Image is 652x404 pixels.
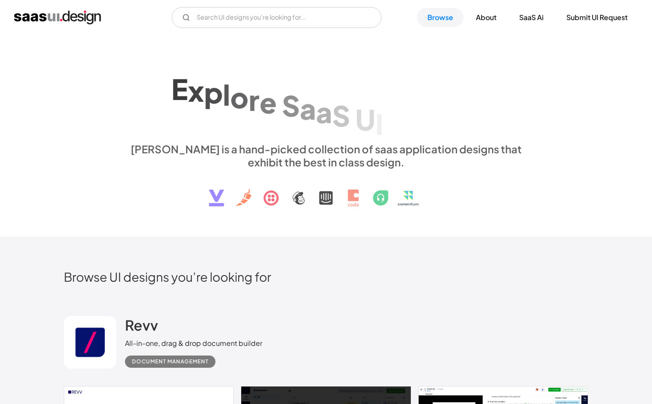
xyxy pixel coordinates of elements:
[125,316,158,334] h2: Revv
[282,89,300,122] div: S
[172,7,381,28] input: Search UI designs you're looking for...
[125,66,527,134] h1: Explore SaaS UI design patterns & interactions.
[194,169,458,214] img: text, icon, saas logo
[249,83,260,117] div: r
[132,356,208,367] div: Document Management
[465,8,507,27] a: About
[509,8,554,27] a: SaaS Ai
[64,269,588,284] h2: Browse UI designs you’re looking for
[172,7,381,28] form: Email Form
[171,72,188,106] div: E
[417,8,464,27] a: Browse
[125,316,158,338] a: Revv
[556,8,638,27] a: Submit UI Request
[223,78,230,111] div: l
[14,10,101,24] a: home
[355,103,375,136] div: U
[260,86,277,119] div: e
[125,142,527,169] div: [PERSON_NAME] is a hand-picked collection of saas application designs that exhibit the best in cl...
[204,76,223,109] div: p
[332,99,350,132] div: S
[300,92,316,125] div: a
[188,74,204,107] div: x
[375,107,383,141] div: I
[125,338,262,349] div: All-in-one, drag & drop document builder
[316,95,332,129] div: a
[230,80,249,114] div: o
